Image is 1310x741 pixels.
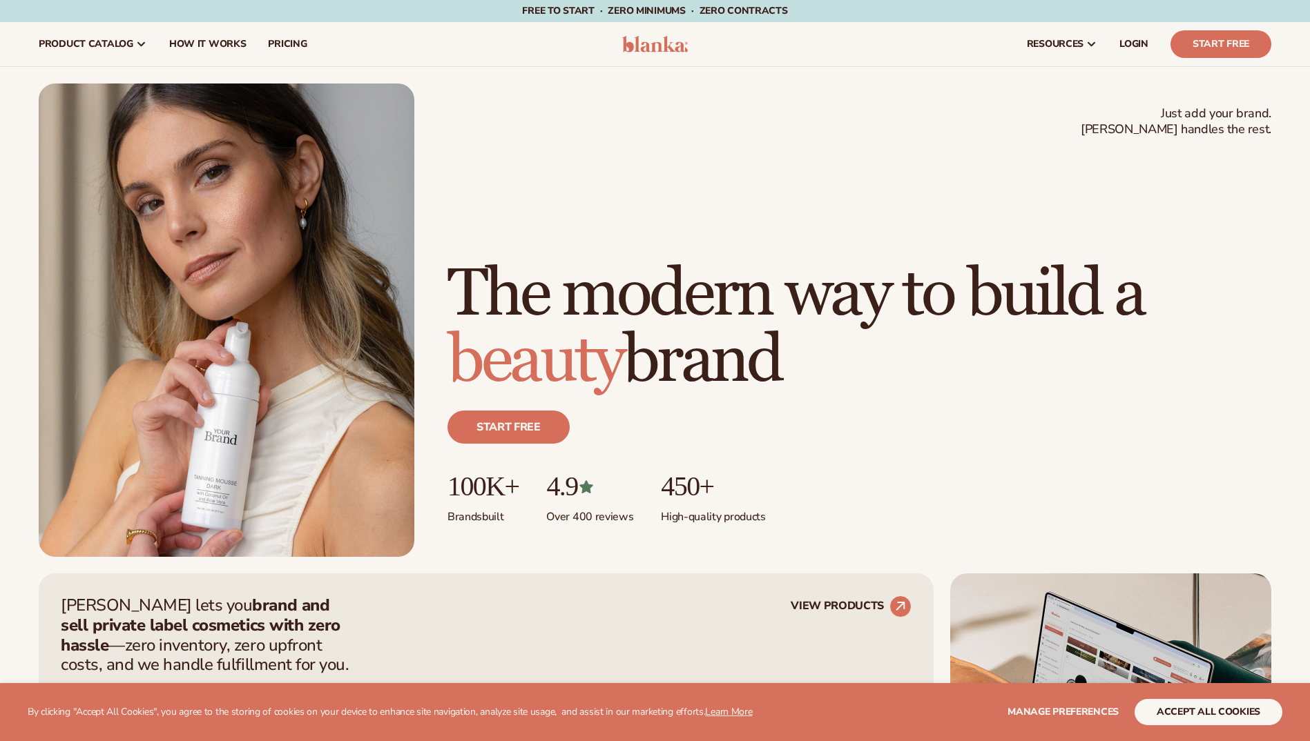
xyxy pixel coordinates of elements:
p: 100K+ [447,471,519,502]
a: Learn More [705,705,752,718]
span: beauty [447,320,623,401]
span: Manage preferences [1008,705,1119,718]
span: LOGIN [1119,39,1148,50]
img: Female holding tanning mousse. [39,83,414,557]
a: pricing [257,22,318,66]
p: 4.9 [546,471,633,502]
p: Brands built [447,502,519,524]
p: By clicking "Accept All Cookies", you agree to the storing of cookies on your device to enhance s... [28,707,753,718]
span: product catalog [39,39,133,50]
a: Start Free [1171,30,1271,58]
span: Just add your brand. [PERSON_NAME] handles the rest. [1081,106,1271,138]
button: accept all cookies [1135,699,1282,725]
span: resources [1027,39,1083,50]
span: pricing [268,39,307,50]
a: LOGIN [1108,22,1159,66]
a: resources [1016,22,1108,66]
span: Free to start · ZERO minimums · ZERO contracts [522,4,787,17]
p: 450+ [661,471,765,502]
strong: brand and sell private label cosmetics with zero hassle [61,594,340,656]
h1: The modern way to build a brand [447,261,1271,394]
p: [PERSON_NAME] lets you —zero inventory, zero upfront costs, and we handle fulfillment for you. [61,595,358,675]
span: How It Works [169,39,247,50]
img: logo [622,36,688,52]
a: VIEW PRODUCTS [791,595,912,617]
p: High-quality products [661,502,765,524]
button: Manage preferences [1008,699,1119,725]
a: Start free [447,411,570,444]
p: Over 400 reviews [546,502,633,524]
a: product catalog [28,22,158,66]
a: How It Works [158,22,258,66]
